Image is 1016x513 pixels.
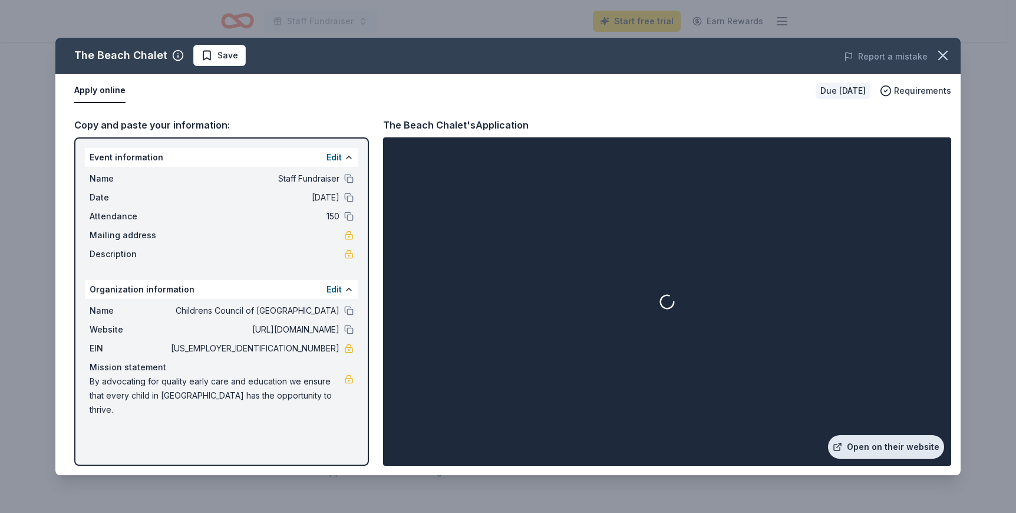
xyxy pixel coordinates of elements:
span: [DATE] [169,190,339,205]
span: Name [90,172,169,186]
span: By advocating for quality early care and education we ensure that every child in [GEOGRAPHIC_DATA... [90,374,344,417]
div: Mission statement [90,360,354,374]
span: Mailing address [90,228,169,242]
button: Edit [326,282,342,297]
button: Report a mistake [844,50,928,64]
div: Event information [85,148,358,167]
span: [US_EMPLOYER_IDENTIFICATION_NUMBER] [169,341,339,356]
button: Requirements [880,84,951,98]
a: Open on their website [828,435,944,459]
button: Apply online [74,78,126,103]
div: Organization information [85,280,358,299]
div: The Beach Chalet's Application [383,117,529,133]
div: Due [DATE] [816,83,870,99]
span: Staff Fundraiser [169,172,339,186]
span: Save [217,48,238,63]
button: Edit [326,150,342,165]
span: Name [90,304,169,318]
span: Childrens Council of [GEOGRAPHIC_DATA] [169,304,339,318]
span: Website [90,323,169,337]
span: Attendance [90,209,169,223]
div: The Beach Chalet [74,46,167,65]
div: Copy and paste your information: [74,117,369,133]
span: EIN [90,341,169,356]
span: Date [90,190,169,205]
span: [URL][DOMAIN_NAME] [169,323,339,337]
span: Description [90,247,169,261]
span: Requirements [894,84,951,98]
button: Save [193,45,246,66]
span: 150 [169,209,339,223]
